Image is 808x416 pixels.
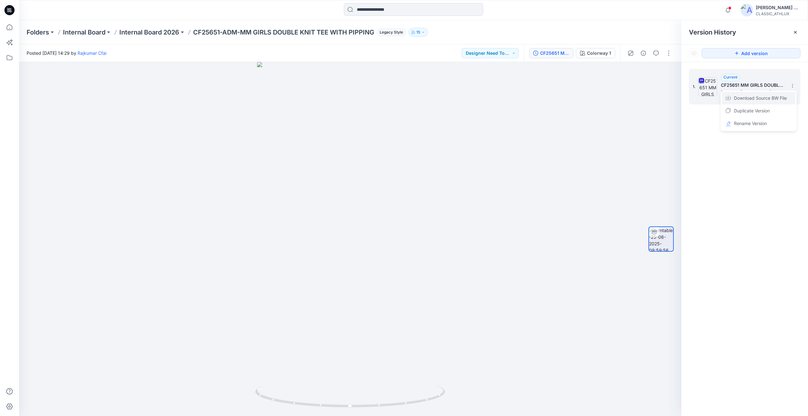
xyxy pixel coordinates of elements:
[27,28,49,37] a: Folders
[721,81,784,89] h5: CF25651 MM GIRLS DOUBLE KNIT TEE WITH PIPPING
[63,28,105,37] a: Internal Board
[529,48,573,58] button: CF25651 MM GIRLS DOUBLE KNIT TEE WITH PIPPING
[734,94,787,102] span: Download Source BW File
[723,75,737,79] span: Current
[693,84,696,90] span: 1.
[689,28,736,36] span: Version History
[698,77,717,96] img: CF25651 MM GIRLS DOUBLE KNIT TEE WITH PIPPING
[119,28,179,37] a: Internal Board 2026
[78,50,106,56] a: Rajkumar Cfai
[702,48,800,58] button: Add version
[793,30,798,35] button: Close
[27,50,106,56] span: Posted [DATE] 14:29 by
[408,28,428,37] button: 15
[416,29,420,36] p: 15
[741,4,753,16] img: avatar
[689,48,699,58] button: Show Hidden Versions
[576,48,615,58] button: Colorway 1
[377,28,406,36] span: Legacy Style
[193,28,374,37] p: CF25651-ADM-MM GIRLS DOUBLE KNIT TEE WITH PIPPING
[756,11,800,16] div: CLASSIC_ATHLUX
[374,28,406,37] button: Legacy Style
[756,4,800,11] div: [PERSON_NAME] Cfai
[649,227,673,251] img: turntable-25-06-2025-08:59:56
[734,120,767,127] span: Rename Version
[540,50,569,57] div: CF25651 MM GIRLS DOUBLE KNIT TEE WITH PIPPING
[587,50,611,57] div: Colorway 1
[734,107,770,115] span: Duplicate Version
[638,48,648,58] button: Details
[721,89,784,95] span: Posted by: Rajkumar Cfai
